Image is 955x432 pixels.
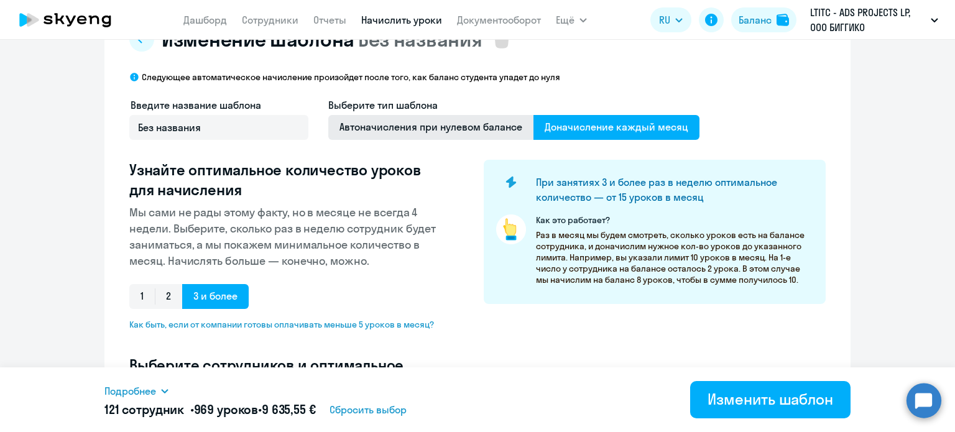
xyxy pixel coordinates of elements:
[131,99,261,111] span: Введите название шаблона
[104,401,316,418] h5: 121 сотрудник • •
[556,12,574,27] span: Ещё
[129,355,444,395] h3: Выберите сотрудников и оптимальное количество занятий
[810,5,926,35] p: LTITC - ADS PROJECTS LP, ООО БИГГИКО
[804,5,944,35] button: LTITC - ADS PROJECTS LP, ООО БИГГИКО
[650,7,691,32] button: RU
[129,284,155,309] span: 1
[194,402,259,417] span: 969 уроков
[313,14,346,26] a: Отчеты
[182,284,249,309] span: 3 и более
[155,284,182,309] span: 2
[533,115,699,140] span: Доначисление каждый месяц
[129,160,444,200] h3: Узнайте оптимальное количество уроков для начисления
[328,115,533,140] span: Автоначисления при нулевом балансе
[536,229,813,285] p: Раз в месяц мы будем смотреть, сколько уроков есть на балансе сотрудника, и доначислим нужное кол...
[777,14,789,26] img: balance
[731,7,796,32] button: Балансbalance
[129,115,308,140] input: Без названия
[739,12,772,27] div: Баланс
[556,7,587,32] button: Ещё
[183,14,227,26] a: Дашборд
[330,402,407,417] span: Сбросить выбор
[536,175,805,205] h4: При занятиях 3 и более раз в неделю оптимальное количество — от 15 уроков в месяц
[708,389,833,409] div: Изменить шаблон
[328,98,699,113] h4: Выберите тип шаблона
[361,14,442,26] a: Начислить уроки
[104,384,156,398] span: Подробнее
[457,14,541,26] a: Документооборот
[129,205,444,269] p: Мы сами не рады этому факту, но в месяце не всегда 4 недели. Выберите, сколько раз в неделю сотру...
[690,381,851,418] button: Изменить шаблон
[129,319,444,330] span: Как быть, если от компании готовы оплачивать меньше 5 уроков в месяц?
[262,402,316,417] span: 9 635,55 €
[659,12,670,27] span: RU
[536,214,813,226] p: Как это работает?
[496,214,526,244] img: pointer-circle
[142,71,560,83] p: Следующее автоматическое начисление произойдет после того, как баланс студента упадет до нуля
[242,14,298,26] a: Сотрудники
